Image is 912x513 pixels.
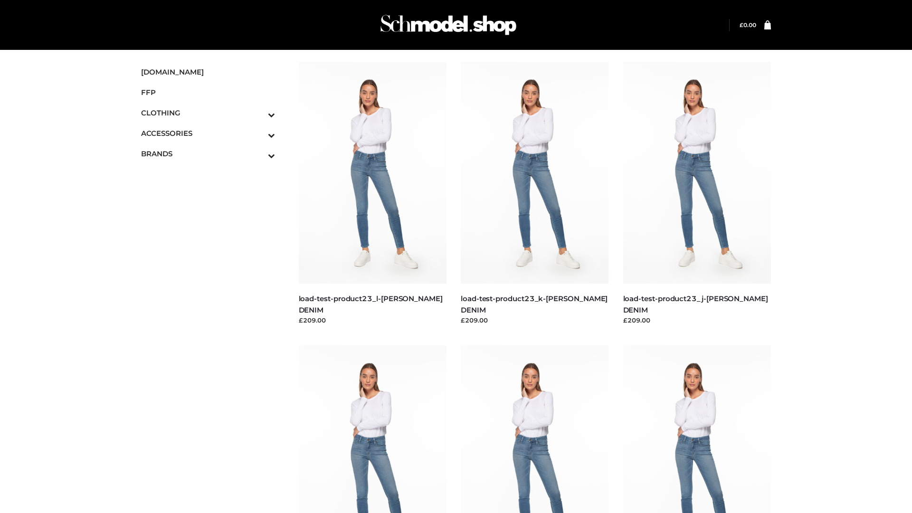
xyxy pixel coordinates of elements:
a: £0.00 [740,21,756,28]
span: CLOTHING [141,107,275,118]
button: Toggle Submenu [242,123,275,143]
button: Toggle Submenu [242,103,275,123]
span: FFP [141,87,275,98]
button: Toggle Submenu [242,143,275,164]
div: £209.00 [623,315,771,325]
a: BRANDSToggle Submenu [141,143,275,164]
bdi: 0.00 [740,21,756,28]
span: ACCESSORIES [141,128,275,139]
span: £ [740,21,743,28]
a: [DOMAIN_NAME] [141,62,275,82]
a: load-test-product23_l-[PERSON_NAME] DENIM [299,294,443,314]
a: FFP [141,82,275,103]
div: £209.00 [461,315,609,325]
a: load-test-product23_j-[PERSON_NAME] DENIM [623,294,768,314]
a: load-test-product23_k-[PERSON_NAME] DENIM [461,294,608,314]
img: Schmodel Admin 964 [377,6,520,44]
a: CLOTHINGToggle Submenu [141,103,275,123]
span: [DOMAIN_NAME] [141,66,275,77]
div: £209.00 [299,315,447,325]
span: BRANDS [141,148,275,159]
a: ACCESSORIESToggle Submenu [141,123,275,143]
